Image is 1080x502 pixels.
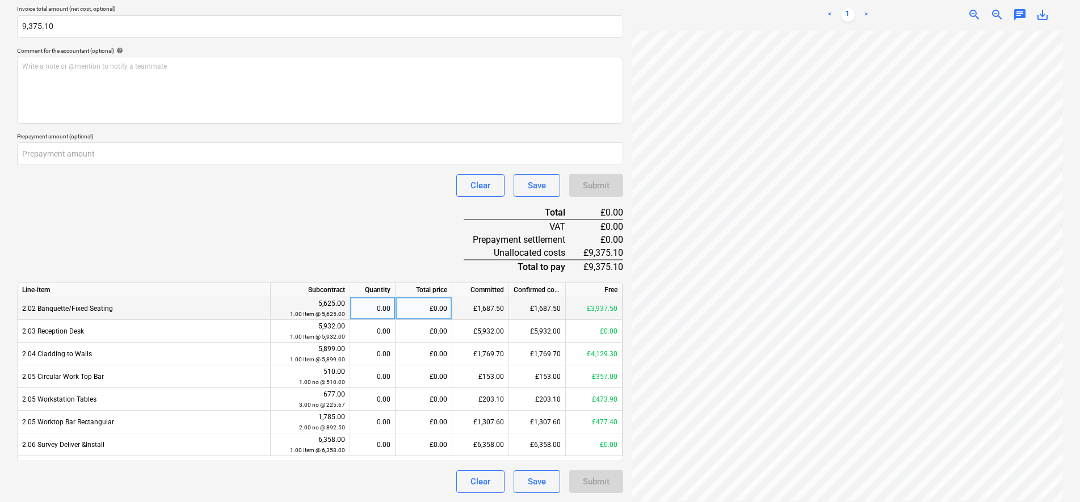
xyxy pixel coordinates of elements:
[464,206,583,220] div: Total
[114,47,123,54] span: help
[17,5,623,15] p: Invoice total amount (net cost, optional)
[290,311,345,317] small: 1.00 Item @ 5,625.00
[528,178,546,193] div: Save
[275,434,345,455] div: 6,358.00
[566,365,623,388] div: £357.00
[509,283,566,297] div: Confirmed costs
[452,433,509,456] div: £6,358.00
[509,433,566,456] div: £6,358.00
[464,233,583,246] div: Prepayment settlement
[22,350,92,358] span: 2.04 Cladding to Walls
[509,365,566,388] div: £153.00
[509,320,566,343] div: £5,932.00
[470,474,490,489] div: Clear
[823,8,837,22] a: Previous page
[509,388,566,411] div: £203.10
[514,174,560,197] button: Save
[396,365,452,388] div: £0.00
[275,412,345,433] div: 1,785.00
[583,260,623,273] div: £9,375.10
[275,366,345,387] div: 510.00
[509,343,566,365] div: £1,769.70
[18,283,271,297] div: Line-item
[396,320,452,343] div: £0.00
[452,388,509,411] div: £203.10
[350,283,396,297] div: Quantity
[1036,8,1049,22] span: save_alt
[290,447,345,453] small: 1.00 Item @ 6,358.00
[355,297,390,320] div: 0.00
[355,433,390,456] div: 0.00
[355,320,390,343] div: 0.00
[396,388,452,411] div: £0.00
[299,424,345,431] small: 2.00 no @ 892.50
[583,246,623,260] div: £9,375.10
[22,327,84,335] span: 2.03 Reception Desk
[583,233,623,246] div: £0.00
[509,411,566,433] div: £1,307.60
[355,343,390,365] div: 0.00
[990,8,1004,22] span: zoom_out
[275,321,345,342] div: 5,932.00
[456,174,505,197] button: Clear
[299,379,345,385] small: 1.00 no @ 510.00
[841,8,855,22] a: Page 1 is your current page
[566,297,623,320] div: £3,937.50
[22,441,104,449] span: 2.06 Survey Deliver &Install
[1013,8,1027,22] span: chat
[456,470,505,493] button: Clear
[509,297,566,320] div: £1,687.50
[583,220,623,233] div: £0.00
[396,283,452,297] div: Total price
[299,402,345,408] small: 3.00 no @ 225.67
[464,246,583,260] div: Unallocated costs
[275,298,345,319] div: 5,625.00
[566,433,623,456] div: £0.00
[464,220,583,233] div: VAT
[1023,448,1080,502] iframe: Chat Widget
[17,15,623,38] input: Invoice total amount (net cost, optional)
[355,388,390,411] div: 0.00
[17,133,623,142] p: Prepayment amount (optional)
[17,142,623,165] input: Prepayment amount
[17,47,623,54] div: Comment for the accountant (optional)
[396,297,452,320] div: £0.00
[452,411,509,433] div: £1,307.60
[859,8,873,22] a: Next page
[355,365,390,388] div: 0.00
[22,395,96,403] span: 2.05 Workstation Tables
[275,389,345,410] div: 677.00
[968,8,981,22] span: zoom_in
[22,305,113,313] span: 2.02 Banquette/Fixed Seating
[396,411,452,433] div: £0.00
[566,320,623,343] div: £0.00
[566,411,623,433] div: £477.40
[396,343,452,365] div: £0.00
[514,470,560,493] button: Save
[464,260,583,273] div: Total to pay
[290,356,345,362] small: 1.00 Item @ 5,899.00
[470,178,490,193] div: Clear
[452,365,509,388] div: £153.00
[275,344,345,365] div: 5,899.00
[290,334,345,340] small: 1.00 Item @ 5,932.00
[566,283,623,297] div: Free
[583,206,623,220] div: £0.00
[452,297,509,320] div: £1,687.50
[396,433,452,456] div: £0.00
[452,343,509,365] div: £1,769.70
[528,474,546,489] div: Save
[22,373,104,381] span: 2.05 Circular Work Top Bar
[452,283,509,297] div: Committed
[355,411,390,433] div: 0.00
[566,388,623,411] div: £473.90
[22,418,114,426] span: 2.05 Worktop Bar Rectangular
[566,343,623,365] div: £4,129.30
[452,320,509,343] div: £5,932.00
[271,283,350,297] div: Subcontract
